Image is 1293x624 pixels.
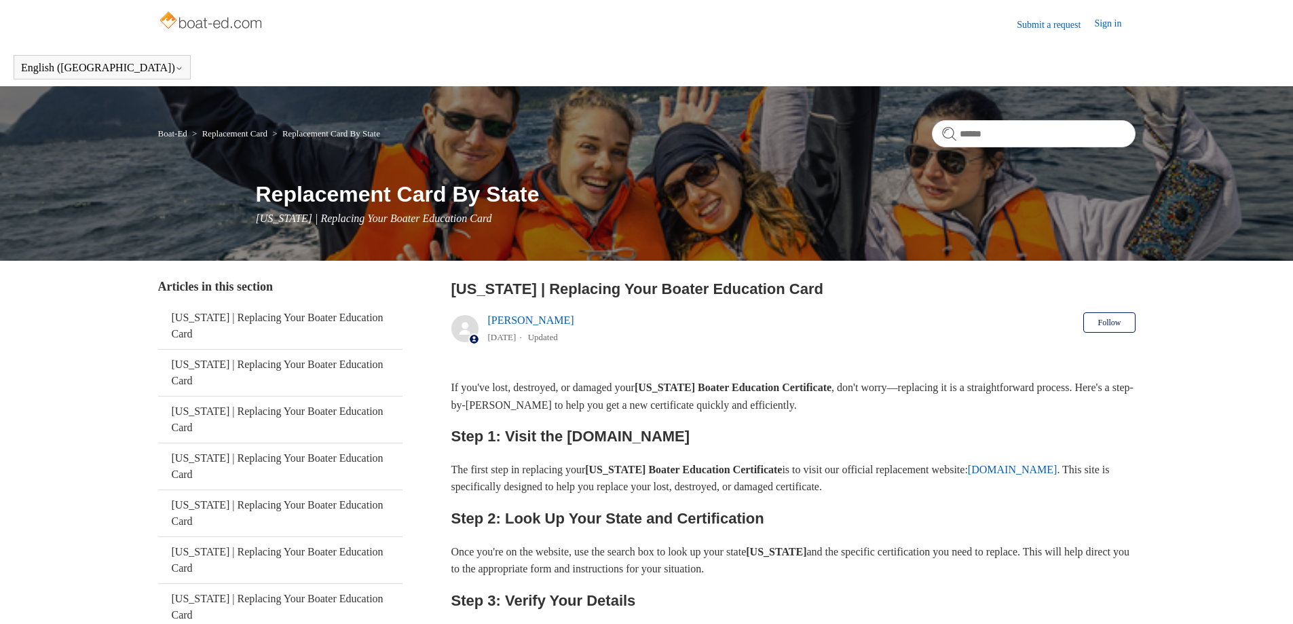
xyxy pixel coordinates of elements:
time: 05/22/2024, 11:03 [488,332,517,342]
strong: [US_STATE] [746,546,806,557]
input: Search [932,120,1136,147]
a: [DOMAIN_NAME] [968,464,1057,475]
h1: Replacement Card By State [256,178,1136,210]
span: [US_STATE] | Replacing Your Boater Education Card [256,213,492,224]
li: Boat-Ed [158,128,190,139]
p: Once you're on the website, use the search box to look up your state and the specific certificati... [451,543,1136,578]
strong: [US_STATE] Boater Education Certificate [635,382,831,393]
div: Chat Support [1205,579,1283,614]
a: [PERSON_NAME] [488,314,574,326]
strong: [US_STATE] Boater Education Certificate [585,464,782,475]
a: [US_STATE] | Replacing Your Boater Education Card [158,350,402,396]
li: Updated [528,332,558,342]
a: Replacement Card By State [282,128,380,139]
a: [US_STATE] | Replacing Your Boater Education Card [158,537,402,583]
p: If you've lost, destroyed, or damaged your , don't worry—replacing it is a straightforward proces... [451,379,1136,414]
img: Boat-Ed Help Center home page [158,8,266,35]
p: The first step in replacing your is to visit our official replacement website: . This site is spe... [451,461,1136,496]
a: Submit a request [1017,18,1094,32]
h2: New Hampshire | Replacing Your Boater Education Card [451,278,1136,300]
span: Articles in this section [158,280,273,293]
a: [US_STATE] | Replacing Your Boater Education Card [158,490,402,536]
a: Replacement Card [202,128,267,139]
a: Boat-Ed [158,128,187,139]
a: Sign in [1094,16,1135,33]
button: Follow Article [1083,312,1135,333]
li: Replacement Card By State [269,128,380,139]
a: [US_STATE] | Replacing Your Boater Education Card [158,303,402,349]
h2: Step 2: Look Up Your State and Certification [451,507,1136,530]
li: Replacement Card [189,128,269,139]
button: English ([GEOGRAPHIC_DATA]) [21,62,183,74]
h2: Step 3: Verify Your Details [451,589,1136,612]
a: [US_STATE] | Replacing Your Boater Education Card [158,443,402,490]
a: [US_STATE] | Replacing Your Boater Education Card [158,397,402,443]
h2: Step 1: Visit the [DOMAIN_NAME] [451,424,1136,448]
